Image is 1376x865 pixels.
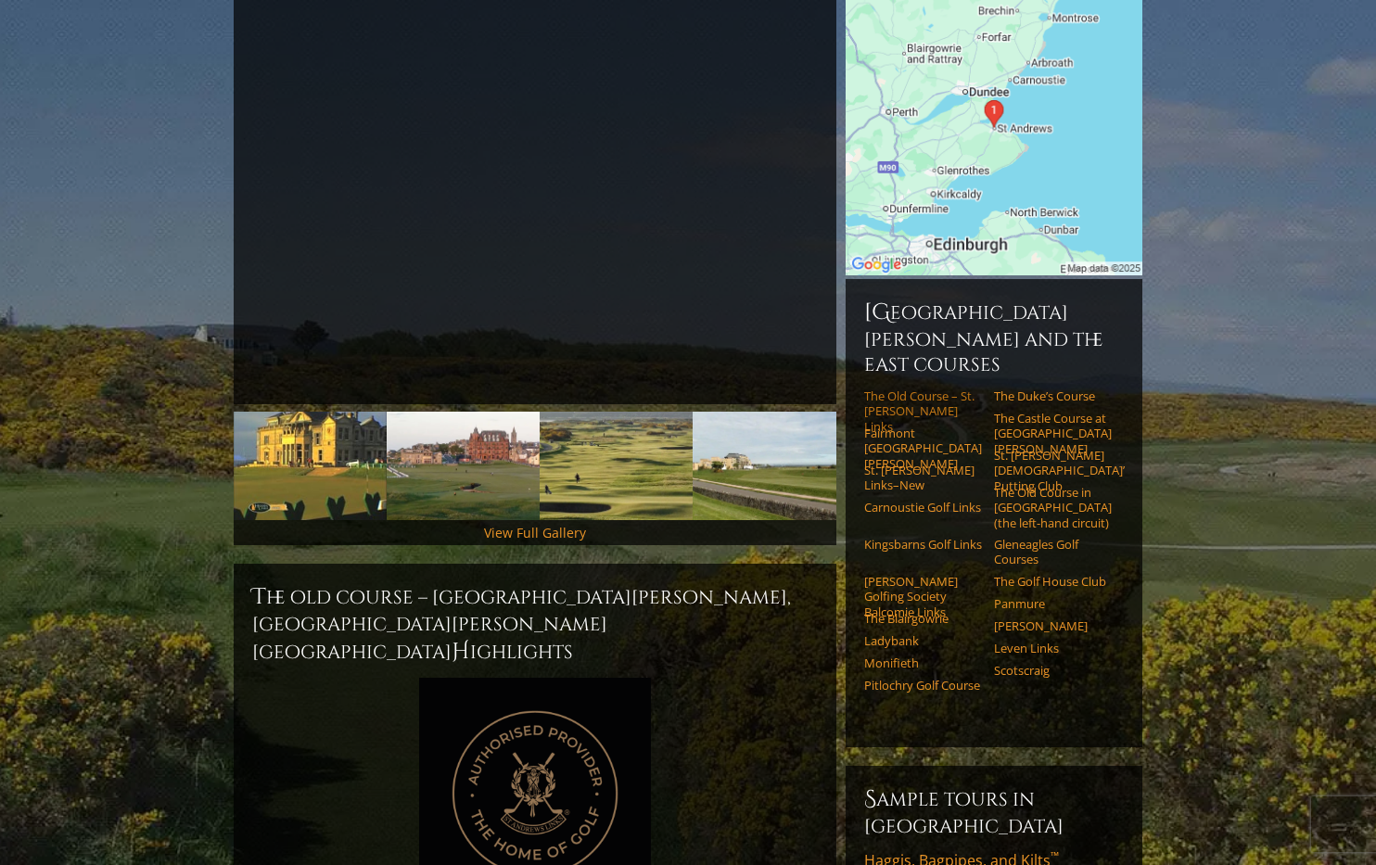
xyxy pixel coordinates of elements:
[994,485,1112,530] a: The Old Course in [GEOGRAPHIC_DATA] (the left-hand circuit)
[252,582,818,667] h2: The Old Course – [GEOGRAPHIC_DATA][PERSON_NAME], [GEOGRAPHIC_DATA][PERSON_NAME] [GEOGRAPHIC_DATA]...
[994,641,1112,655] a: Leven Links
[864,633,982,648] a: Ladybank
[452,637,470,667] span: H
[994,448,1112,493] a: St. [PERSON_NAME] [DEMOGRAPHIC_DATA]’ Putting Club
[864,611,982,626] a: The Blairgowrie
[994,388,1112,403] a: The Duke’s Course
[864,500,982,515] a: Carnoustie Golf Links
[864,463,982,493] a: St. [PERSON_NAME] Links–New
[864,574,982,619] a: [PERSON_NAME] Golfing Society Balcomie Links
[994,537,1112,567] a: Gleneagles Golf Courses
[864,426,982,471] a: Fairmont [GEOGRAPHIC_DATA][PERSON_NAME]
[864,298,1124,377] h6: [GEOGRAPHIC_DATA][PERSON_NAME] and the East Courses
[864,678,982,693] a: Pitlochry Golf Course
[864,655,982,670] a: Monifieth
[864,784,1124,839] h6: Sample Tours in [GEOGRAPHIC_DATA]
[864,388,982,434] a: The Old Course – St. [PERSON_NAME] Links
[994,411,1112,456] a: The Castle Course at [GEOGRAPHIC_DATA][PERSON_NAME]
[994,596,1112,611] a: Panmure
[1051,848,1059,864] sup: ™
[864,537,982,552] a: Kingsbarns Golf Links
[994,663,1112,678] a: Scotscraig
[484,524,586,541] a: View Full Gallery
[994,574,1112,589] a: The Golf House Club
[994,618,1112,633] a: [PERSON_NAME]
